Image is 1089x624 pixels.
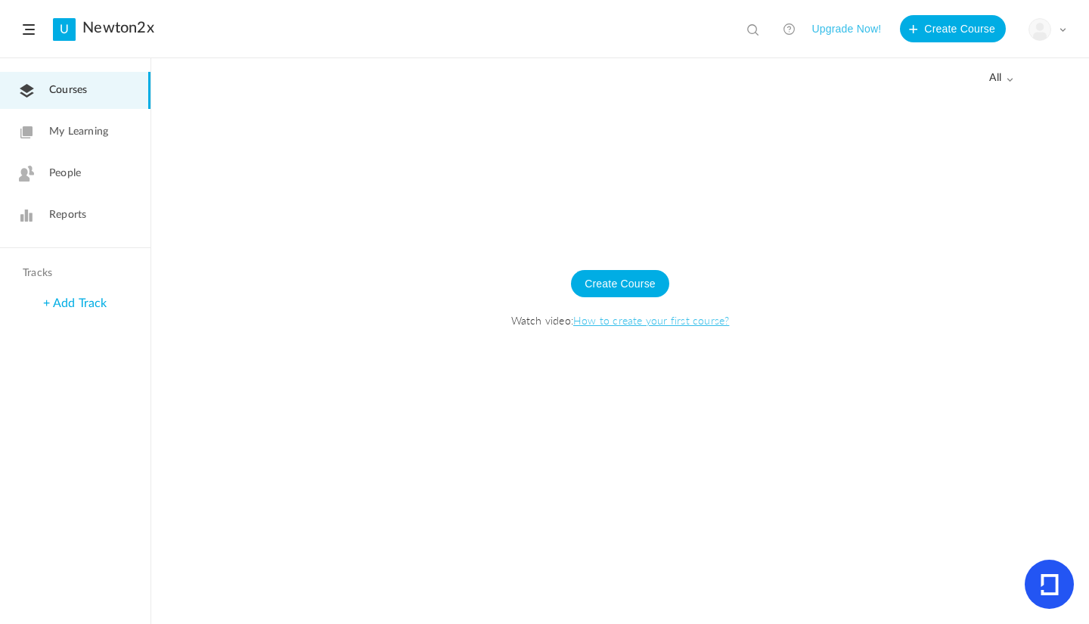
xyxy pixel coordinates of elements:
[49,82,87,98] span: Courses
[166,312,1074,328] span: Watch video:
[573,312,729,328] a: How to create your first course?
[811,15,881,42] button: Upgrade Now!
[49,207,86,223] span: Reports
[82,19,154,37] a: Newton2x
[49,124,108,140] span: My Learning
[900,15,1006,42] button: Create Course
[49,166,81,182] span: People
[571,270,669,297] button: Create Course
[1029,19,1050,40] img: user-image.png
[43,297,107,309] a: + Add Track
[23,267,124,280] h4: Tracks
[53,18,76,41] a: U
[989,72,1013,85] span: all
